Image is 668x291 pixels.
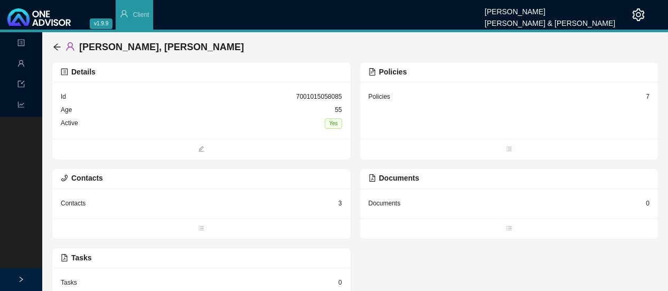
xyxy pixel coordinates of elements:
div: 7 [646,91,650,102]
span: profile [17,35,25,53]
span: user [65,42,75,51]
span: Yes [325,118,342,129]
span: Client [133,11,149,18]
div: [PERSON_NAME] [485,3,615,14]
span: phone [61,174,68,182]
span: bars [52,224,351,234]
span: file-text [369,68,376,76]
span: v1.9.9 [90,18,112,29]
span: Policies [369,68,407,76]
span: [PERSON_NAME], [PERSON_NAME] [79,42,244,52]
span: user [17,55,25,74]
div: Policies [369,91,390,102]
span: right [18,276,24,283]
img: 2df55531c6924b55f21c4cf5d4484680-logo-light.svg [7,8,71,26]
span: file-pdf [369,174,376,182]
div: 0 [338,277,342,288]
div: Documents [369,198,401,209]
div: Id [61,91,66,102]
span: user [120,10,128,18]
span: Contacts [61,174,103,182]
div: 3 [338,198,342,209]
span: Details [61,68,96,76]
span: setting [632,8,645,21]
div: [PERSON_NAME] & [PERSON_NAME] [485,14,615,26]
div: 0 [646,198,650,209]
span: edit [52,145,351,155]
div: Tasks [61,277,77,288]
span: import [17,76,25,95]
span: bars [360,145,658,155]
span: profile [61,68,68,76]
span: Tasks [61,254,92,262]
span: 55 [335,106,342,114]
span: arrow-left [53,43,61,51]
span: file-pdf [61,254,68,261]
span: Documents [369,174,419,182]
div: Active [61,118,78,129]
div: back [53,43,61,52]
div: Age [61,105,72,115]
div: 7001015058085 [296,91,342,102]
span: line-chart [17,97,25,115]
span: bars [360,224,658,234]
div: Contacts [61,198,86,209]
